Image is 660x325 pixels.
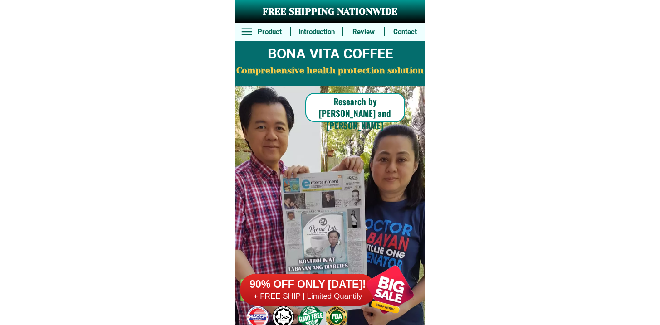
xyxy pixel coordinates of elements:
h2: BONA VITA COFFEE [235,44,425,65]
h6: + FREE SHIP | Limited Quantily [240,291,376,301]
h6: Research by [PERSON_NAME] and [PERSON_NAME] [305,95,405,131]
h6: Product [254,27,285,37]
h6: Introduction [295,27,337,37]
h6: Review [348,27,379,37]
h6: 90% OFF ONLY [DATE]! [240,278,376,291]
h2: Comprehensive health protection solution [235,64,425,78]
h6: Contact [390,27,420,37]
h3: FREE SHIPPING NATIONWIDE [235,5,425,19]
